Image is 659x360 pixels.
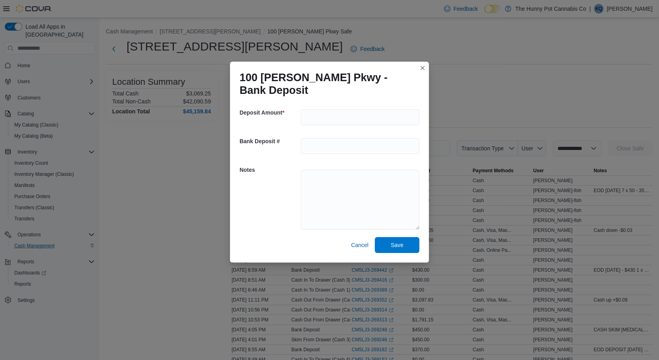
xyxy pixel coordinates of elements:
[240,71,413,97] h1: 100 [PERSON_NAME] Pkwy - Bank Deposit
[418,63,427,73] button: Closes this modal window
[391,241,404,249] span: Save
[375,237,419,253] button: Save
[351,241,368,249] span: Cancel
[240,133,299,149] h5: Bank Deposit #
[348,237,372,253] button: Cancel
[240,105,299,121] h5: Deposit Amount
[240,162,299,178] h5: Notes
